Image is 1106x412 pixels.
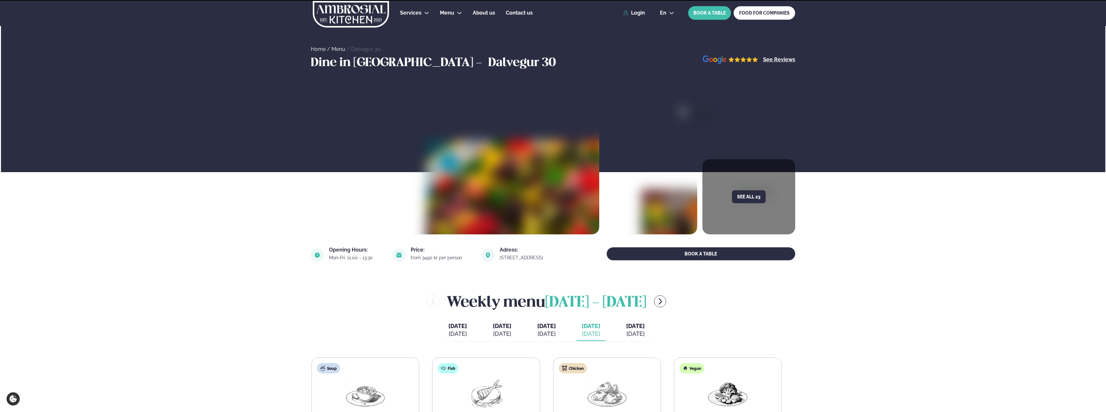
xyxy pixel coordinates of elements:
div: Chicken [559,363,587,373]
h3: Dalvegur 30 [488,55,556,71]
span: / [346,46,351,52]
div: Opening Hours: [329,247,385,253]
img: image alt [393,249,406,262]
span: en [660,10,666,16]
a: FOOD FOR COMPANIES [734,6,795,20]
button: [DATE] [DATE] [443,320,472,341]
a: Menu [440,9,454,17]
div: [DATE] [448,330,467,338]
span: About us [473,10,495,16]
h3: Dine in [GEOGRAPHIC_DATA] - [311,55,485,71]
div: [DATE] [582,330,600,338]
span: / [327,46,332,52]
div: from 3490 kr per person [411,255,474,260]
img: Vegan.svg [683,366,688,371]
span: Menu [440,10,454,16]
h2: Weekly menu [447,291,646,312]
div: Price: [411,247,474,253]
span: [DATE] - [DATE] [545,296,646,310]
a: Home [311,46,326,52]
a: Contact us [506,9,533,17]
button: menu-btn-right [654,295,666,307]
button: BOOK A TABLE [688,6,731,20]
button: en [655,10,679,16]
img: Chicken-thighs.png [586,379,628,409]
img: image alt [642,189,753,279]
div: [DATE] [493,330,511,338]
span: [DATE] [582,322,600,330]
button: BOOK A TABLE [607,247,795,260]
button: See all 23 [732,190,766,203]
img: soup.svg [320,366,325,371]
img: logo [312,1,390,28]
div: Fish [438,363,458,373]
div: [DATE] [626,330,645,338]
span: Services [400,10,421,16]
a: Cookie settings [6,392,20,406]
span: [DATE] [626,323,645,329]
a: See Reviews [763,57,795,62]
div: Mon-Fri: 11:00 - 13:30 [329,255,385,260]
button: menu-btn-left [427,295,439,307]
a: Menu [332,46,345,52]
button: [DATE] [DATE] [577,320,605,341]
button: [DATE] [DATE] [621,320,650,341]
img: Vegan.png [707,379,748,409]
img: Fish.png [465,379,507,409]
div: Soup [317,363,340,373]
img: chicken.svg [562,366,567,371]
div: [DATE] [537,330,556,338]
span: [DATE] [537,323,556,329]
img: image alt [481,249,494,262]
a: About us [473,9,495,17]
img: image alt [311,249,324,262]
img: Soup.png [345,379,386,409]
div: Vegan [679,363,704,373]
button: [DATE] [DATE] [532,320,561,341]
a: Login [623,10,645,16]
img: image alt [426,141,772,328]
img: image alt [681,109,909,199]
span: [DATE] [493,323,511,329]
a: Dalvegur 30 [351,46,381,52]
img: image alt [703,55,758,64]
a: link [500,254,555,262]
a: Services [400,9,421,17]
span: [DATE] [448,323,467,329]
span: Contact us [506,10,533,16]
img: fish.svg [441,366,446,371]
button: [DATE] [DATE] [488,320,517,341]
div: Adress: [500,247,555,253]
